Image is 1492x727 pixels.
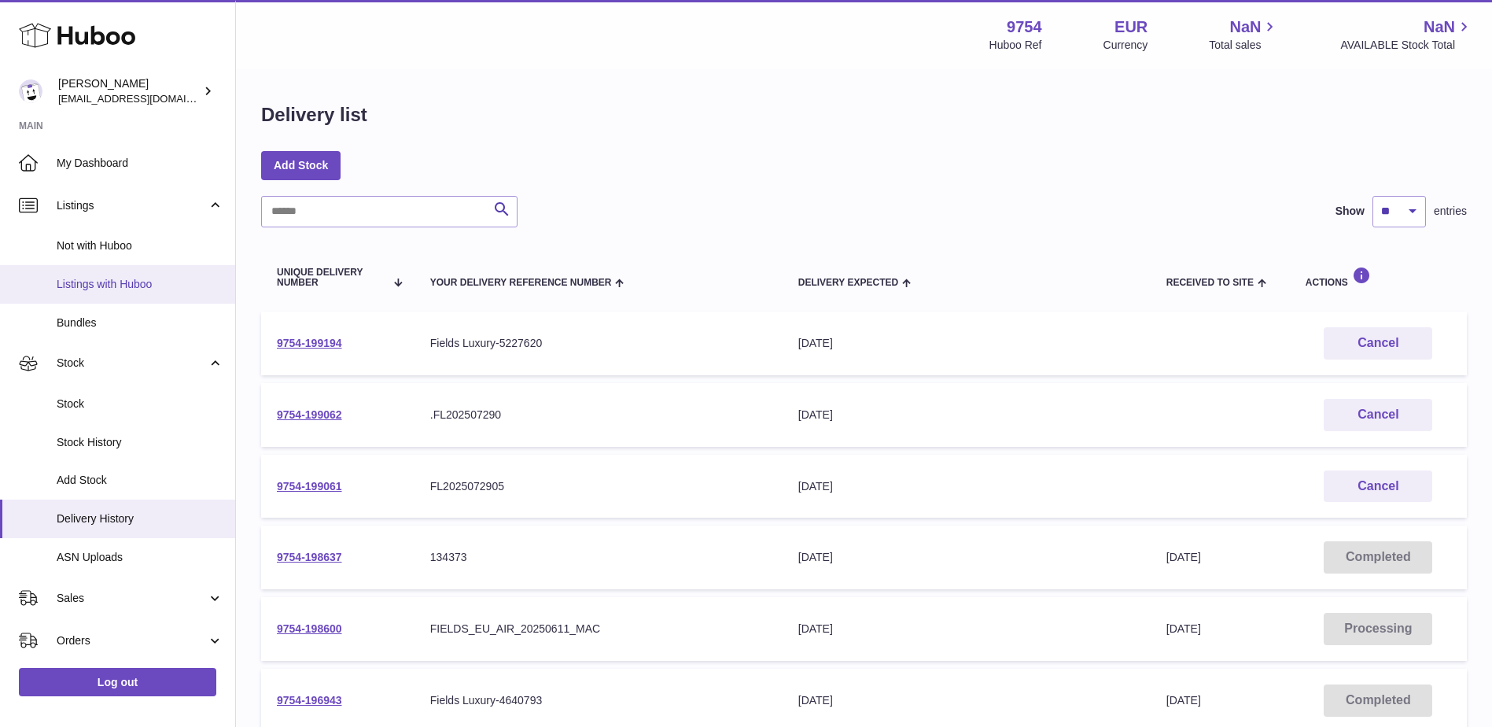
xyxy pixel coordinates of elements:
[277,551,342,563] a: 9754-198637
[1324,327,1432,360] button: Cancel
[261,102,367,127] h1: Delivery list
[430,479,767,494] div: FL2025072905
[1166,551,1201,563] span: [DATE]
[1340,17,1473,53] a: NaN AVAILABLE Stock Total
[430,278,612,288] span: Your Delivery Reference Number
[57,238,223,253] span: Not with Huboo
[798,336,1135,351] div: [DATE]
[57,198,207,213] span: Listings
[277,694,342,707] a: 9754-196943
[277,268,385,288] span: Unique Delivery Number
[57,511,223,526] span: Delivery History
[57,633,207,648] span: Orders
[1209,17,1279,53] a: NaN Total sales
[798,479,1135,494] div: [DATE]
[989,38,1042,53] div: Huboo Ref
[19,79,42,103] img: internalAdmin-9754@internal.huboo.com
[798,550,1135,565] div: [DATE]
[57,277,223,292] span: Listings with Huboo
[1229,17,1261,38] span: NaN
[1166,278,1254,288] span: Received to Site
[261,151,341,179] a: Add Stock
[1166,694,1201,707] span: [DATE]
[1324,471,1432,503] button: Cancel
[1166,622,1201,635] span: [DATE]
[58,76,200,106] div: [PERSON_NAME]
[57,550,223,565] span: ASN Uploads
[1340,38,1473,53] span: AVAILABLE Stock Total
[57,356,207,371] span: Stock
[57,156,223,171] span: My Dashboard
[277,480,342,493] a: 9754-199061
[1434,204,1467,219] span: entries
[1007,17,1042,38] strong: 9754
[57,316,223,330] span: Bundles
[57,473,223,488] span: Add Stock
[1209,38,1279,53] span: Total sales
[57,591,207,606] span: Sales
[430,550,767,565] div: 134373
[430,336,767,351] div: Fields Luxury-5227620
[430,622,767,637] div: FIELDS_EU_AIR_20250611_MAC
[430,693,767,708] div: Fields Luxury-4640793
[1424,17,1455,38] span: NaN
[277,337,342,349] a: 9754-199194
[798,408,1135,423] div: [DATE]
[277,408,342,421] a: 9754-199062
[57,435,223,450] span: Stock History
[798,622,1135,637] div: [DATE]
[430,408,767,423] div: .FL202507290
[19,668,216,696] a: Log out
[1324,399,1432,431] button: Cancel
[1306,267,1451,288] div: Actions
[798,278,898,288] span: Delivery Expected
[1335,204,1365,219] label: Show
[277,622,342,635] a: 9754-198600
[798,693,1135,708] div: [DATE]
[1103,38,1148,53] div: Currency
[57,397,223,411] span: Stock
[1114,17,1148,38] strong: EUR
[58,92,231,105] span: [EMAIL_ADDRESS][DOMAIN_NAME]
